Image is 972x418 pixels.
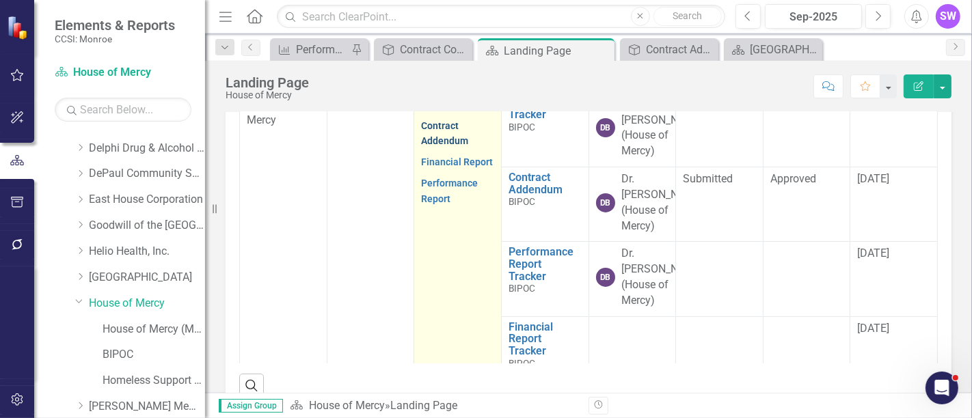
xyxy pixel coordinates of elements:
[240,92,327,374] td: Double-Click to Edit
[290,398,578,414] div: »
[763,242,850,316] td: Double-Click to Edit
[219,399,283,413] span: Assign Group
[857,322,889,335] span: [DATE]
[103,373,205,389] a: Homeless Support Services
[414,92,502,374] td: Double-Click to Edit
[589,92,676,167] td: Double-Click to Edit
[226,75,309,90] div: Landing Page
[55,65,191,81] a: House of Mercy
[89,166,205,182] a: DePaul Community Services, lnc.
[850,242,938,316] td: Double-Click to Edit
[273,41,348,58] a: Performance Report
[89,270,205,285] a: [GEOGRAPHIC_DATA]
[421,156,493,167] a: Financial Report
[247,97,320,128] p: House of Mercy
[646,41,715,58] div: Contract Addendum
[763,167,850,242] td: Double-Click to Edit
[727,41,819,58] a: [GEOGRAPHIC_DATA]
[296,41,348,58] div: Performance Report
[763,316,850,373] td: Double-Click to Edit
[509,321,582,357] a: Financial Report Tracker
[55,98,191,122] input: Search Below...
[770,9,857,25] div: Sep-2025
[509,171,582,195] a: Contract Addendum
[501,316,589,373] td: Double-Click to Edit Right Click for Context Menu
[850,167,938,242] td: Double-Click to Edit
[504,42,611,59] div: Landing Page
[7,16,31,40] img: ClearPoint Strategy
[55,33,175,44] small: CCSI: Monroe
[509,246,582,282] a: Performance Report Tracker
[683,172,733,185] span: Submitted
[55,17,175,33] span: Elements & Reports
[596,268,615,287] div: DB
[509,358,535,369] span: BIPOC
[421,178,478,204] a: Performance Report
[926,372,958,404] iframe: Intercom live chat
[857,172,889,185] span: [DATE]
[277,5,725,29] input: Search ClearPoint...
[89,296,205,311] a: House of Mercy
[509,97,582,121] a: Annual Report Tracker
[850,92,938,167] td: Double-Click to Edit
[89,141,205,156] a: Delphi Drug & Alcohol Council
[509,196,535,207] span: BIPOC
[390,399,457,412] div: Landing Page
[501,92,589,167] td: Double-Click to Edit Right Click for Context Menu
[936,4,960,29] button: SW
[103,347,205,363] a: BIPOC
[89,244,205,260] a: Helio Health, Inc.
[501,242,589,316] td: Double-Click to Edit Right Click for Context Menu
[676,92,764,167] td: Double-Click to Edit
[509,122,535,133] span: BIPOC
[309,399,385,412] a: House of Mercy
[623,41,715,58] a: Contract Addendum
[509,283,535,294] span: BIPOC
[622,97,704,159] div: Dr. [PERSON_NAME] (House of Mercy)
[750,41,819,58] div: [GEOGRAPHIC_DATA]
[400,41,469,58] div: Contract Coordinator Review
[589,167,676,242] td: Double-Click to Edit
[676,242,764,316] td: Double-Click to Edit
[596,193,615,212] div: DB
[765,4,862,29] button: Sep-2025
[676,167,764,242] td: Double-Click to Edit
[763,92,850,167] td: Double-Click to Edit
[103,322,205,337] a: House of Mercy (MCOMH Internal)
[622,171,704,234] div: Dr. [PERSON_NAME] (House of Mercy)
[421,120,468,147] a: Contract Addendum
[850,316,938,373] td: Double-Click to Edit
[596,118,615,137] div: DB
[653,7,722,26] button: Search
[622,246,704,308] div: Dr. [PERSON_NAME] (House of Mercy)
[89,218,205,234] a: Goodwill of the [GEOGRAPHIC_DATA]
[673,10,702,21] span: Search
[226,90,309,100] div: House of Mercy
[501,167,589,242] td: Double-Click to Edit Right Click for Context Menu
[589,242,676,316] td: Double-Click to Edit
[89,399,205,415] a: [PERSON_NAME] Memorial Institute, Inc.
[377,41,469,58] a: Contract Coordinator Review
[770,172,816,185] span: Approved
[589,316,676,373] td: Double-Click to Edit
[89,192,205,208] a: East House Corporation
[676,316,764,373] td: Double-Click to Edit
[857,247,889,260] span: [DATE]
